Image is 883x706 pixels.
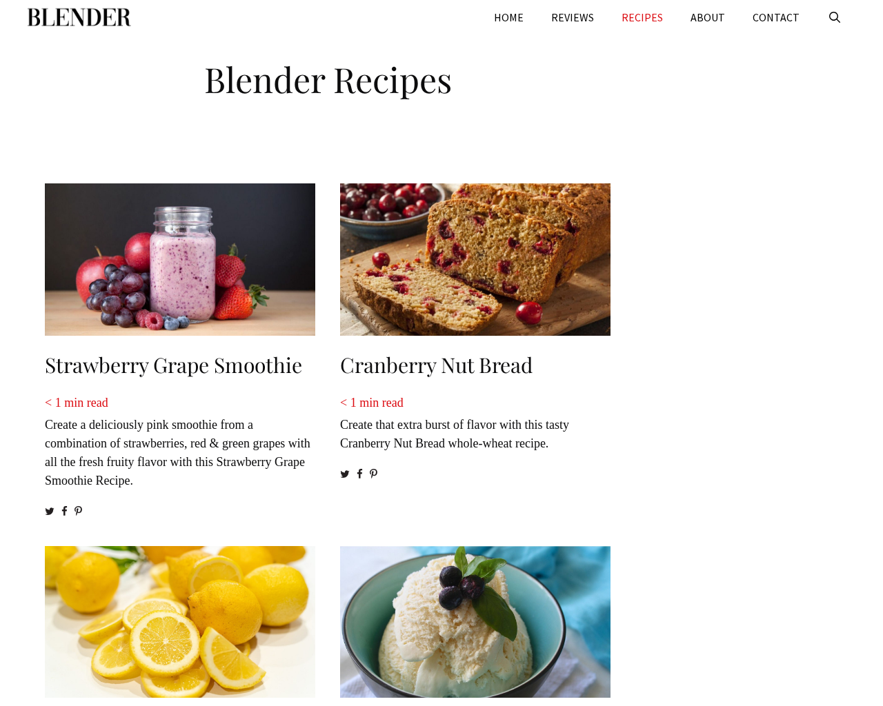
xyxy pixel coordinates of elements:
[45,183,315,336] img: Strawberry Grape Smoothie
[340,396,357,410] span: < 1
[45,546,315,698] img: How Much Juice Can You Get From a Lemon?
[45,396,61,410] span: < 1
[359,396,403,410] span: min read
[648,55,835,469] iframe: Advertisement
[38,48,617,103] h1: Blender Recipes
[45,351,302,379] a: Strawberry Grape Smoothie
[340,351,533,379] a: Cranberry Nut Bread
[340,394,611,453] p: Create that extra burst of flavor with this tasty Cranberry Nut Bread whole-wheat recipe.
[64,396,108,410] span: min read
[340,546,611,698] img: Piña Colada Ice Cream
[340,183,611,336] img: Cranberry Nut Bread
[45,394,315,490] p: Create a deliciously pink smoothie from a combination of strawberries, red & green grapes with al...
